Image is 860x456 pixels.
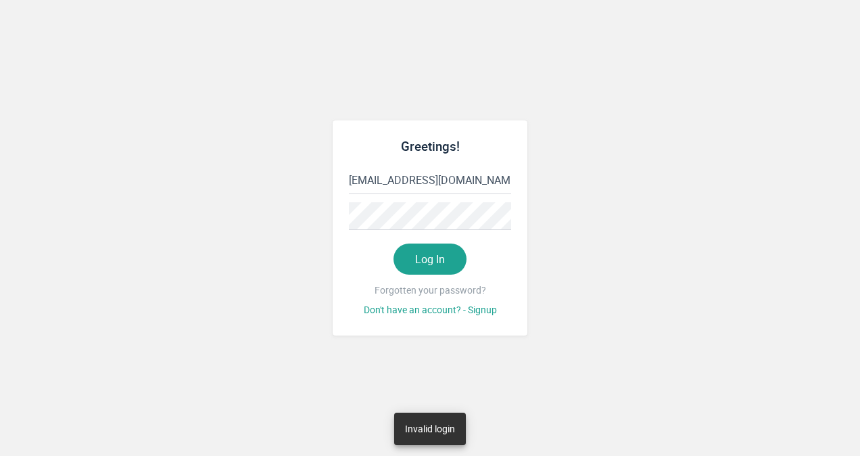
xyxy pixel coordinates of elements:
h3: Greetings! [349,137,511,166]
a: Don't have an account? - Signup [349,300,511,319]
button: Log In [393,244,467,275]
div: Invalid login [394,413,466,445]
input: Email [349,166,511,194]
a: Forgotten your password? [349,280,511,300]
